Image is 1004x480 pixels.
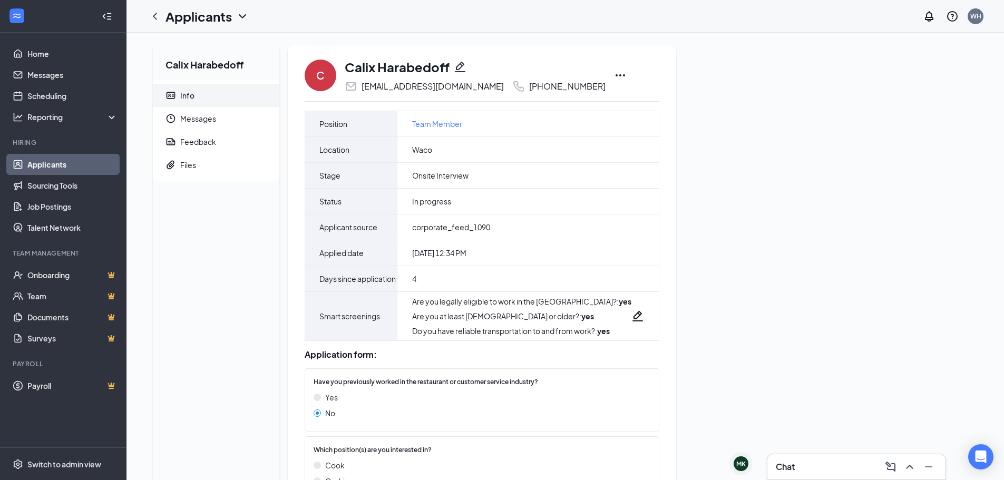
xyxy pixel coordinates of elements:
svg: Pencil [631,310,644,322]
a: Job Postings [27,196,118,217]
strong: yes [581,311,594,321]
span: Yes [325,391,338,403]
span: 4 [412,273,416,284]
svg: Notifications [923,10,935,23]
a: SurveysCrown [27,328,118,349]
svg: ChevronDown [236,10,249,23]
span: Position [319,117,347,130]
div: Files [180,160,196,170]
a: DocumentsCrown [27,307,118,328]
a: Messages [27,64,118,85]
a: PayrollCrown [27,375,118,396]
svg: Clock [165,113,176,124]
svg: Analysis [13,112,23,122]
a: ClockMessages [153,107,279,130]
a: Home [27,43,118,64]
span: Status [319,195,342,208]
a: Scheduling [27,85,118,106]
button: ComposeMessage [882,458,899,475]
span: Which position(s) are you interested in? [314,445,432,455]
span: Waco [412,144,432,155]
svg: ContactCard [165,90,176,101]
svg: Paperclip [165,160,176,170]
h3: Chat [776,461,795,473]
div: [PHONE_NUMBER] [529,81,606,92]
div: Reporting [27,112,118,122]
button: ChevronUp [901,458,918,475]
span: In progress [412,196,451,207]
div: C [316,68,325,83]
svg: WorkstreamLogo [12,11,22,21]
span: Applied date [319,247,364,259]
div: Are you at least [DEMOGRAPHIC_DATA] or older? : [412,311,631,321]
a: Applicants [27,154,118,175]
div: Info [180,90,194,101]
span: Cook [325,459,345,471]
svg: QuestionInfo [946,10,959,23]
div: Switch to admin view [27,459,101,469]
span: Onsite Interview [412,170,469,181]
a: Team Member [412,118,462,130]
div: Hiring [13,138,115,147]
h2: Calix Harabedoff [153,45,279,80]
svg: Phone [512,80,525,93]
h1: Calix Harabedoff [345,58,450,76]
a: Talent Network [27,217,118,238]
a: PaperclipFiles [153,153,279,177]
div: Do you have reliable transportation to and from work? : [412,326,631,336]
span: Have you previously worked in the restaurant or customer service industry? [314,377,538,387]
svg: Pencil [454,61,466,73]
span: corporate_feed_1090 [412,222,490,232]
span: No [325,407,335,419]
span: Applicant source [319,221,377,233]
div: WH [970,12,981,21]
a: Sourcing Tools [27,175,118,196]
strong: yes [597,326,610,336]
div: Are you legally eligible to work in the [GEOGRAPHIC_DATA]? : [412,296,631,307]
span: Smart screenings [319,310,380,322]
svg: ChevronUp [903,461,916,473]
span: Days since application [319,272,396,285]
svg: Report [165,136,176,147]
a: ContactCardInfo [153,84,279,107]
span: [DATE] 12:34 PM [412,248,466,258]
h1: Applicants [165,7,232,25]
svg: Settings [13,459,23,469]
div: Feedback [180,136,216,147]
a: ReportFeedback [153,130,279,153]
span: Stage [319,169,340,182]
span: Location [319,143,349,156]
svg: ComposeMessage [884,461,897,473]
a: OnboardingCrown [27,265,118,286]
strong: yes [619,297,631,306]
div: MK [736,459,746,468]
div: Application form: [305,349,659,360]
svg: ChevronLeft [149,10,161,23]
svg: Minimize [922,461,935,473]
svg: Collapse [102,11,112,22]
div: Team Management [13,249,115,258]
div: [EMAIL_ADDRESS][DOMAIN_NAME] [362,81,504,92]
div: Open Intercom Messenger [968,444,993,469]
div: Payroll [13,359,115,368]
span: Messages [180,107,271,130]
svg: Email [345,80,357,93]
a: TeamCrown [27,286,118,307]
button: Minimize [920,458,937,475]
svg: Ellipses [614,69,627,82]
